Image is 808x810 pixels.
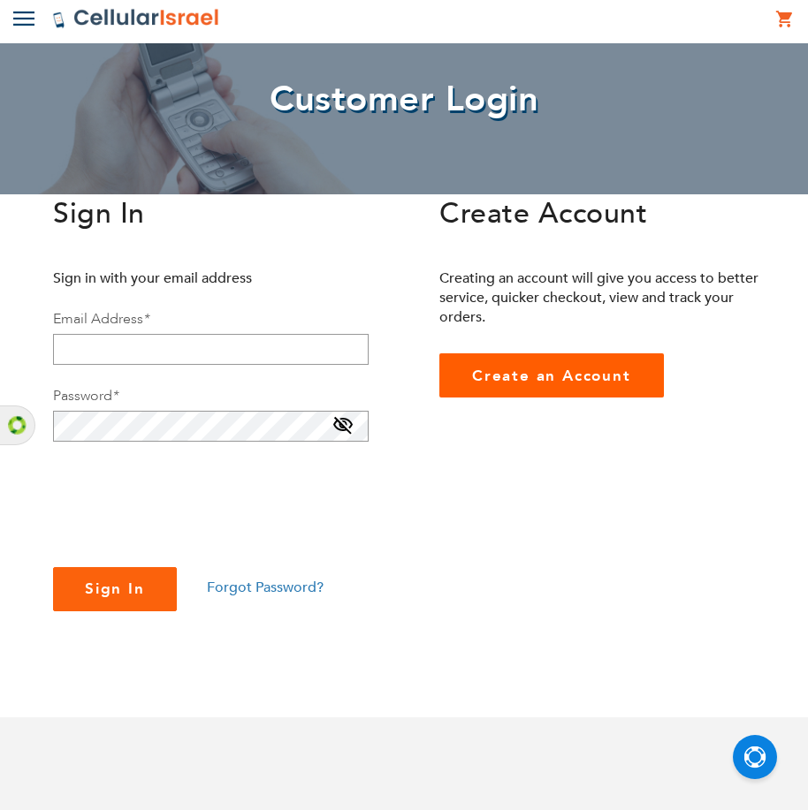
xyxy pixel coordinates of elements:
[472,366,631,386] span: Create an Account
[53,309,149,329] label: Email Address
[439,269,773,327] p: Creating an account will give you access to better service, quicker checkout, view and track your...
[270,75,538,124] span: Customer Login
[439,353,664,397] a: Create an Account
[53,567,177,611] button: Sign In
[439,194,647,233] span: Create Account
[85,579,145,599] span: Sign In
[52,8,220,29] img: Cellular Israel Logo
[53,386,118,405] label: Password
[13,11,34,26] img: Toggle Menu
[53,334,369,365] input: Email
[207,578,324,597] a: Forgot Password?
[53,194,145,233] span: Sign In
[53,463,322,532] iframe: reCAPTCHA
[53,269,369,288] p: Sign in with your email address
